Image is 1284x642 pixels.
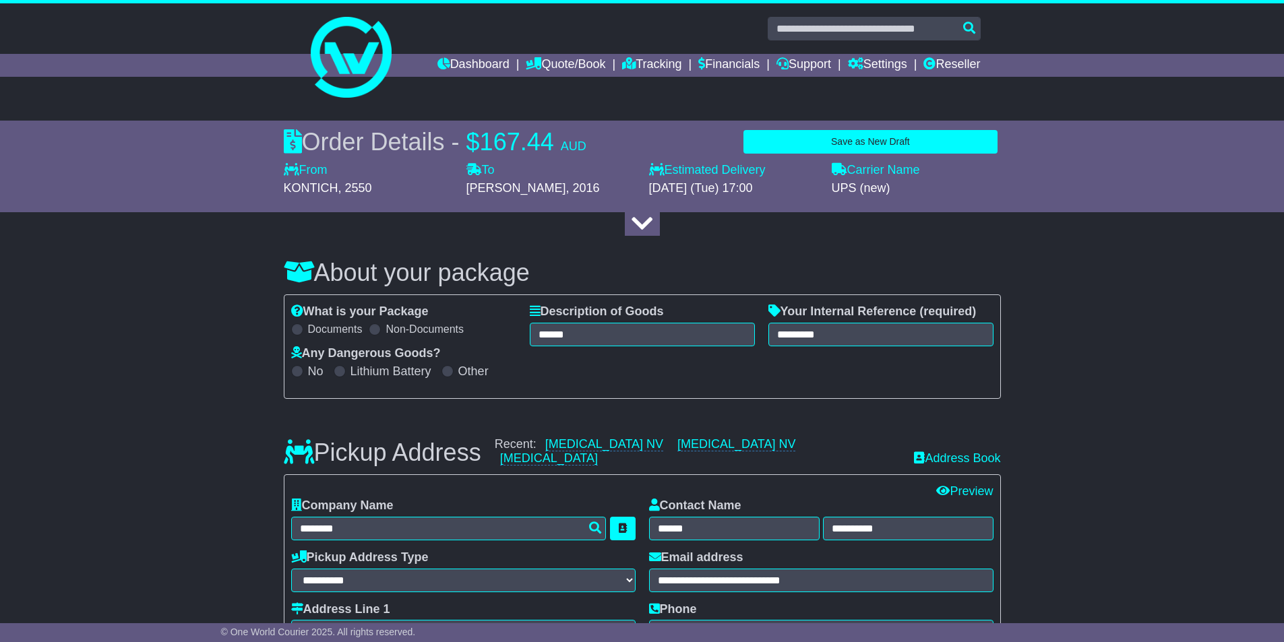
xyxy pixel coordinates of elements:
[338,181,372,195] span: , 2550
[466,128,480,156] span: $
[480,128,554,156] span: 167.44
[291,304,429,319] label: What is your Package
[284,127,586,156] div: Order Details -
[495,437,901,466] div: Recent:
[914,451,1000,466] a: Address Book
[923,54,980,77] a: Reseller
[561,139,586,153] span: AUD
[500,451,598,466] a: [MEDICAL_DATA]
[284,181,338,195] span: KONTICH
[291,346,441,361] label: Any Dangerous Goods?
[526,54,605,77] a: Quote/Book
[221,627,416,637] span: © One World Courier 2025. All rights reserved.
[284,439,481,466] h3: Pickup Address
[848,54,907,77] a: Settings
[291,602,390,617] label: Address Line 1
[291,550,429,565] label: Pickup Address Type
[649,181,818,196] div: [DATE] (Tue) 17:00
[545,437,663,451] a: [MEDICAL_DATA] NV
[649,550,743,565] label: Email address
[466,163,495,178] label: To
[437,54,510,77] a: Dashboard
[466,181,566,195] span: [PERSON_NAME]
[530,304,664,319] label: Description of Goods
[622,54,681,77] a: Tracking
[698,54,760,77] a: Financials
[743,130,997,154] button: Save as New Draft
[649,602,697,617] label: Phone
[832,163,920,178] label: Carrier Name
[566,181,600,195] span: , 2016
[677,437,795,451] a: [MEDICAL_DATA] NV
[308,323,363,335] label: Documents
[649,163,818,178] label: Estimated Delivery
[350,364,431,379] label: Lithium Battery
[386,323,464,335] label: Non-Documents
[649,499,741,513] label: Contact Name
[832,181,1001,196] div: UPS (new)
[284,259,1001,286] h3: About your package
[284,163,328,178] label: From
[308,364,324,379] label: No
[776,54,831,77] a: Support
[291,499,394,513] label: Company Name
[768,304,977,319] label: Your Internal Reference (required)
[936,484,993,498] a: Preview
[458,364,489,379] label: Other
